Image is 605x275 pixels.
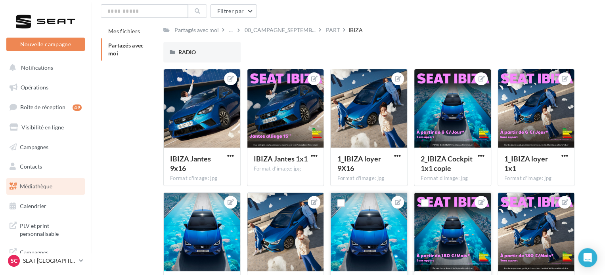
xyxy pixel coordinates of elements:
span: IBIZA Jantes 9x16 [170,154,211,173]
a: Calendrier [5,198,86,214]
a: Visibilité en ligne [5,119,86,136]
div: Format d'image: jpg [421,175,484,182]
span: Notifications [21,64,53,71]
span: Visibilité en ligne [21,124,64,131]
a: SC SEAT [GEOGRAPHIC_DATA] [6,253,85,268]
a: Campagnes [5,139,86,156]
span: Contacts [20,163,42,170]
span: Boîte de réception [20,104,65,110]
span: PLV et print personnalisable [20,220,82,237]
span: Campagnes DataOnDemand [20,247,82,264]
a: Opérations [5,79,86,96]
div: PART [326,26,340,34]
span: Calendrier [20,203,46,209]
span: 00_CAMPAGNE_SEPTEMB... [245,26,316,34]
a: Boîte de réception49 [5,99,86,116]
a: PLV et print personnalisable [5,217,86,241]
div: Format d'image: jpg [254,165,318,173]
button: Notifications [5,59,83,76]
span: RADIO [178,49,196,55]
span: Médiathèque [20,183,52,190]
div: ... [228,25,234,36]
span: IBIZA Jantes 1x1 [254,154,308,163]
span: SC [11,257,17,265]
div: Format d'image: jpg [170,175,234,182]
p: SEAT [GEOGRAPHIC_DATA] [23,257,76,265]
a: Campagnes DataOnDemand [5,244,86,267]
span: Partagés avec moi [108,42,144,57]
div: Open Intercom Messenger [578,248,597,267]
div: Partagés avec moi [174,26,219,34]
a: Médiathèque [5,178,86,195]
button: Nouvelle campagne [6,38,85,51]
span: Campagnes [20,143,48,150]
span: 1_IBIZA loyer 1x1 [504,154,548,173]
a: Contacts [5,158,86,175]
div: IBIZA [348,26,363,34]
span: Opérations [21,84,48,91]
div: Format d'image: jpg [504,175,568,182]
span: 2_IBIZA Cockpit 1x1 copie [421,154,473,173]
button: Filtrer par [210,4,257,18]
div: Format d'image: jpg [337,175,401,182]
span: 1_IBIZA loyer 9X16 [337,154,381,173]
div: 49 [73,104,82,111]
span: Mes fichiers [108,28,140,34]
